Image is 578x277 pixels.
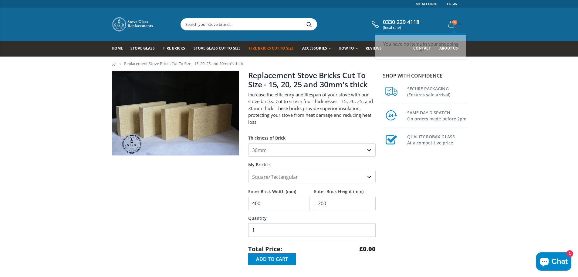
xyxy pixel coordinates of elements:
label: Enter Brick Height (mm) [314,183,376,194]
span: Fire Bricks Cut To Size [249,46,294,51]
a: Reviews [366,41,386,57]
p: Shop with confidence [383,72,467,79]
span: Total Price: [248,245,282,253]
a: Home [112,41,127,57]
label: Thickness of Brick [248,130,376,141]
h3: SAME DAY DISPATCH On orders made before 2pm [407,109,467,122]
span: How To [339,46,354,51]
h3: SECURE PACKAGING (Ensures safe arrival) [407,85,467,98]
span: Add to Cart [256,256,288,262]
img: 4_fire_bricks_1aa33a0b-dc7a-4843-b288-55f1aa0e36c3_800x_crop_center.jpeg [112,71,239,155]
button: Search [303,19,316,30]
span: 0 [452,20,457,25]
span: Fire Bricks [163,46,185,51]
label: Enter Brick Width (mm) [248,183,310,194]
a: Fire Bricks [163,41,190,57]
inbox-online-store-chat: Shopify online store chat [534,252,573,272]
h3: QUALITY ROBAX GLASS At a competitive price [407,133,467,146]
a: Replacement Stove Bricks Cut To Size - 15, 20, 25 and 30mm's thick [248,70,368,89]
span: Stove Glass Cut To Size [194,46,241,51]
span: Accessories [302,46,327,51]
a: Stove Glass Cut To Size [194,41,245,57]
a: 0 [446,18,462,30]
a: Stove Glass [130,41,159,57]
a: How To [339,41,362,57]
img: Stove Glass Replacement [112,17,154,32]
span: 0330 229 4118 [383,19,419,26]
a: Fire Bricks Cut To Size [249,41,298,57]
span: Reviews [366,46,382,51]
span: Home [112,46,123,51]
input: Search your stove brand... [181,19,385,30]
a: Accessories [302,41,334,57]
a: 0330 229 4118 (local rate) [370,19,419,30]
button: Add to Cart [248,253,296,265]
span: Replacement Stove Bricks Cut To Size - 15, 20, 25 and 30mm's thick [124,61,243,66]
label: Quantity [248,210,376,221]
a: Home [112,62,116,66]
p: Increase the efficiency and lifespan of your stove with our stove bricks. Cut to size in four thi... [248,91,376,126]
span: Stove Glass [130,46,155,51]
p: You have no items in your shopping cart. [381,41,460,53]
strong: £0.00 [359,245,376,253]
label: My Brick Is [248,157,376,168]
